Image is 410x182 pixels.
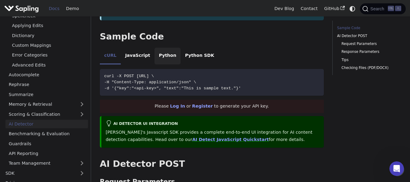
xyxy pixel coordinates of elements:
[360,3,405,14] button: Search (Ctrl+K)
[389,161,404,176] iframe: Intercom live chat
[192,137,269,142] a: AI Detect JavaScript Quickstart
[104,86,241,91] span: -d '{"key":"<api-key>", "text":"This is sample text."}'
[192,104,213,108] a: Register
[395,6,401,11] kbd: K
[271,4,297,13] a: Dev Blog
[5,139,88,148] a: Guardrails
[341,41,397,47] a: Request Parameters
[348,4,357,13] button: Switch between dark and light mode (currently system mode)
[297,4,321,13] a: Contact
[9,41,88,50] a: Custom Mappings
[63,4,82,13] a: Demo
[5,100,88,109] a: Memory & Retrieval
[368,6,388,11] span: Search
[104,80,196,84] span: -H "Content-Type: application/json" \
[4,4,39,13] img: Sapling.ai
[9,21,88,30] a: Applying Edits
[9,51,88,60] a: Error Categories
[100,100,324,113] div: Please or to generate your API key.
[4,4,41,13] a: Sapling.ai
[100,31,324,42] h2: Sample Code
[341,57,397,63] a: Tips
[104,74,154,78] span: curl -X POST [URL] \
[170,104,185,108] a: Log In
[9,60,88,69] a: Advanced Edits
[106,129,319,143] p: [PERSON_NAME]'s Javascript SDK provides a complete end-to-end UI integration for AI content detec...
[5,159,88,168] a: Team Management
[5,80,88,89] a: Rephrase
[337,25,399,31] a: Sample Code
[9,31,88,40] a: Dictionary
[5,129,88,138] a: Benchmarking & Evaluation
[5,149,88,158] a: API Reporting
[46,4,63,13] a: Docs
[341,49,397,55] a: Response Parameters
[321,4,348,13] a: GitHub
[76,169,88,177] button: Expand sidebar category 'SDK'
[5,90,88,99] a: Summarize
[5,70,88,79] a: Autocomplete
[121,48,154,65] li: JavaScript
[2,169,76,177] a: SDK
[100,159,324,170] h2: AI Detector POST
[5,110,88,118] a: Scoring & Classification
[341,65,397,71] a: Checking Files (PDF/DOCX)
[154,48,181,65] li: Python
[106,120,319,128] div: AI Detector UI integration
[100,48,121,65] li: cURL
[5,120,88,129] a: AI Detector
[181,48,219,65] li: Python SDK
[337,33,399,39] a: AI Detector POST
